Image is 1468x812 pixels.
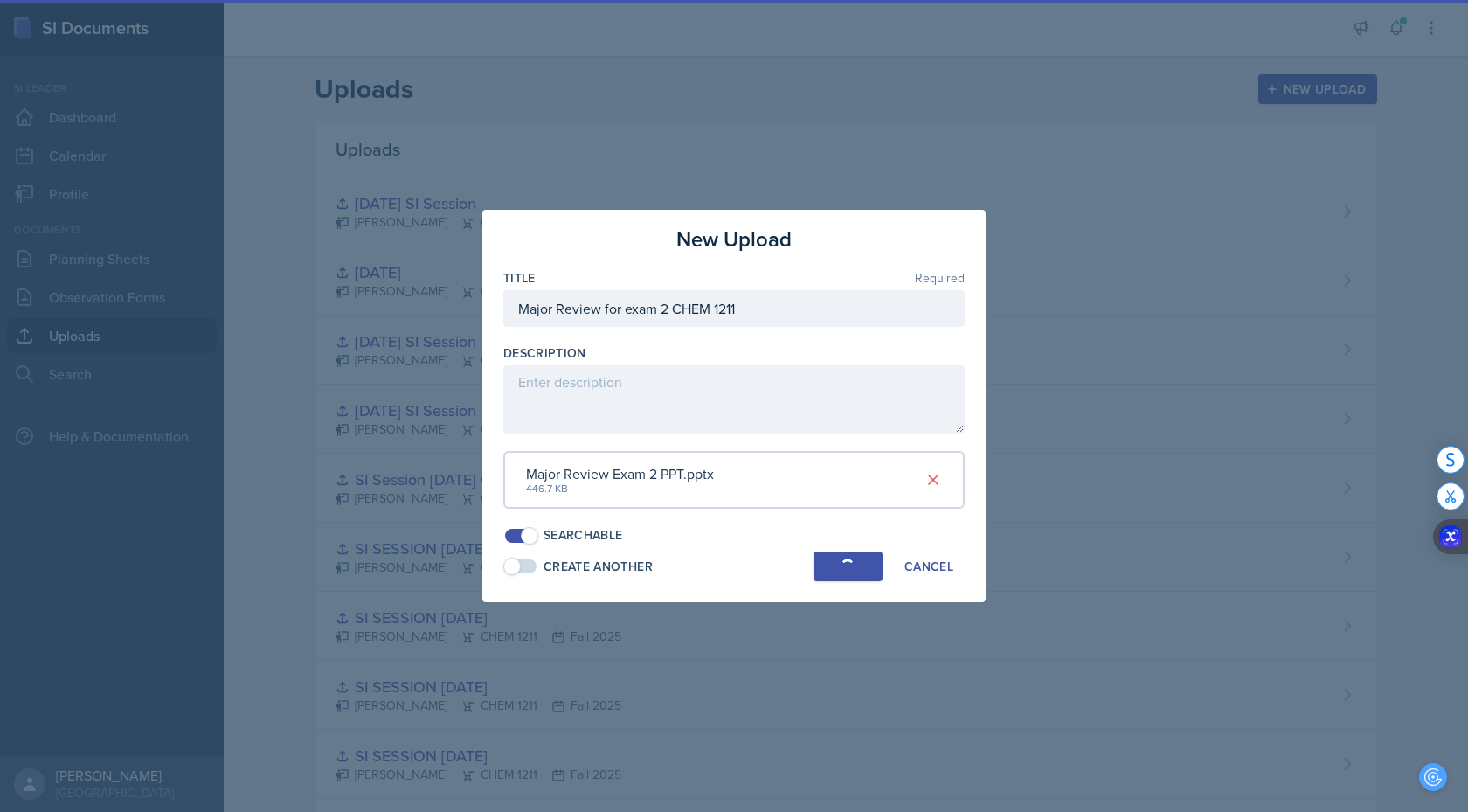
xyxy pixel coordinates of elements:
div: Major Review Exam 2 PPT.pptx [526,463,714,484]
span: Required [915,272,965,284]
label: Description [503,344,586,362]
button: Cancel [893,552,965,581]
input: Enter title [503,290,965,327]
label: Title [503,269,536,287]
div: Create Another [544,558,653,576]
div: 446.7 KB [526,481,714,496]
div: Cancel [904,559,953,573]
h3: New Upload [676,224,792,255]
div: Searchable [544,526,623,545]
